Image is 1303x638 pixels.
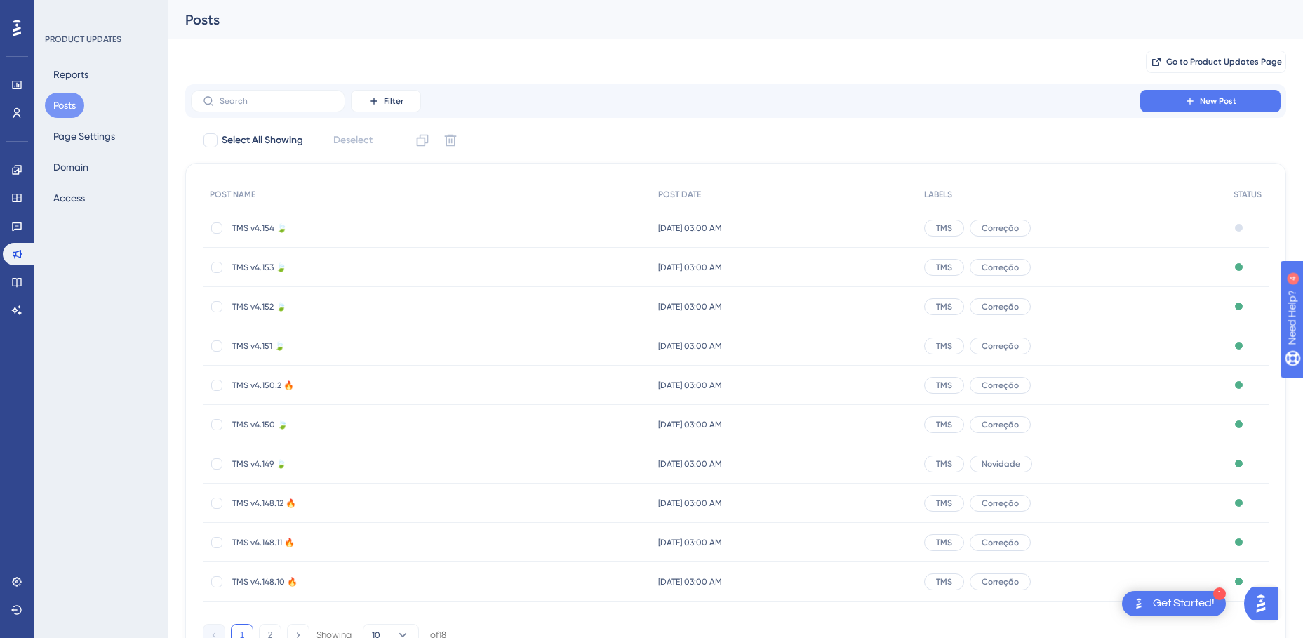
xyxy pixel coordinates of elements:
span: [DATE] 03:00 AM [658,576,722,587]
div: 4 [98,7,102,18]
span: Correção [982,380,1019,391]
button: Posts [45,93,84,118]
button: Reports [45,62,97,87]
span: TMS v4.149 🍃 [232,458,457,470]
span: Correção [982,537,1019,548]
span: TMS [936,340,952,352]
span: [DATE] 03:00 AM [658,262,722,273]
iframe: UserGuiding AI Assistant Launcher [1244,583,1286,625]
span: [DATE] 03:00 AM [658,222,722,234]
span: Filter [384,95,403,107]
span: TMS [936,380,952,391]
span: TMS v4.154 🍃 [232,222,457,234]
span: TMS [936,537,952,548]
div: Open Get Started! checklist, remaining modules: 1 [1122,591,1226,616]
span: TMS v4.152 🍃 [232,301,457,312]
button: Access [45,185,93,211]
span: [DATE] 03:00 AM [658,537,722,548]
span: TMS [936,458,952,470]
span: Novidade [982,458,1020,470]
span: Deselect [333,132,373,149]
div: Get Started! [1153,596,1215,611]
span: TMS [936,576,952,587]
input: Search [220,96,333,106]
img: launcher-image-alternative-text [1130,595,1147,612]
button: Domain [45,154,97,180]
span: POST NAME [210,189,255,200]
span: [DATE] 03:00 AM [658,419,722,430]
span: TMS v4.148.11 🔥 [232,537,457,548]
button: Page Settings [45,124,123,149]
span: TMS v4.150.2 🔥 [232,380,457,391]
span: [DATE] 03:00 AM [658,340,722,352]
button: New Post [1140,90,1281,112]
span: Correção [982,340,1019,352]
span: Correção [982,222,1019,234]
div: Posts [185,10,1251,29]
div: PRODUCT UPDATES [45,34,121,45]
span: [DATE] 03:00 AM [658,380,722,391]
span: Go to Product Updates Page [1166,56,1282,67]
span: Select All Showing [222,132,303,149]
span: TMS v4.151 🍃 [232,340,457,352]
button: Go to Product Updates Page [1146,51,1286,73]
span: [DATE] 03:00 AM [658,498,722,509]
span: [DATE] 03:00 AM [658,301,722,312]
span: [DATE] 03:00 AM [658,458,722,470]
span: New Post [1200,95,1236,107]
button: Deselect [321,128,385,153]
span: STATUS [1234,189,1262,200]
span: TMS [936,498,952,509]
span: LABELS [924,189,952,200]
span: Correção [982,301,1019,312]
span: Correção [982,419,1019,430]
span: Need Help? [33,4,88,20]
span: TMS [936,262,952,273]
span: TMS [936,222,952,234]
div: 1 [1213,587,1226,600]
span: Correção [982,262,1019,273]
span: Correção [982,576,1019,587]
span: TMS v4.148.12 🔥 [232,498,457,509]
span: TMS v4.150 🍃 [232,419,457,430]
span: TMS [936,419,952,430]
span: TMS v4.148.10 🔥 [232,576,457,587]
button: Filter [351,90,421,112]
span: TMS [936,301,952,312]
span: Correção [982,498,1019,509]
span: TMS v4.153 🍃 [232,262,457,273]
span: POST DATE [658,189,701,200]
